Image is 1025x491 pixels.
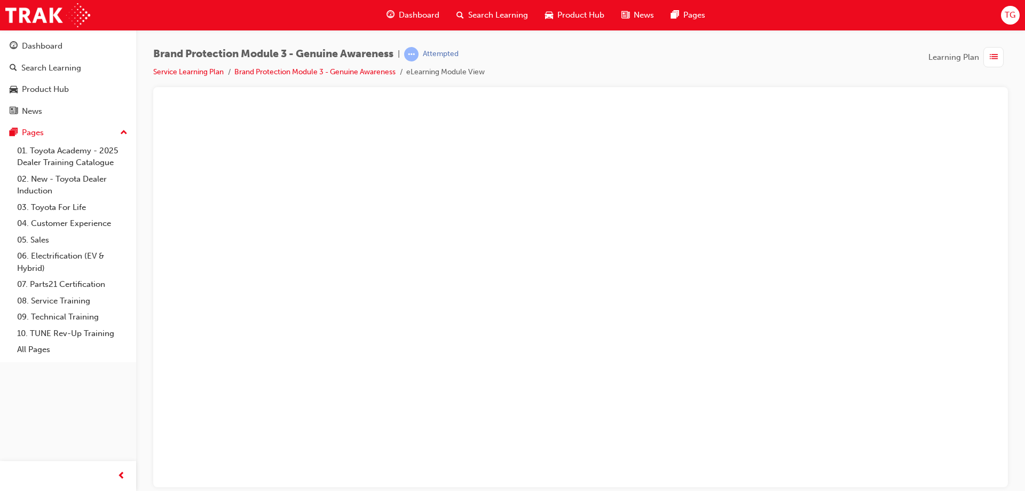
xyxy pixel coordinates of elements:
span: learningRecordVerb_ATTEMPT-icon [404,47,419,61]
a: guage-iconDashboard [378,4,448,26]
span: prev-icon [117,470,125,483]
span: news-icon [10,107,18,116]
span: Search Learning [468,9,528,21]
a: 03. Toyota For Life [13,199,132,216]
span: News [634,9,654,21]
span: Product Hub [557,9,604,21]
span: up-icon [120,126,128,140]
span: Learning Plan [928,51,979,64]
div: Search Learning [21,62,81,74]
span: news-icon [621,9,629,22]
div: Pages [22,127,44,139]
button: Pages [4,123,132,143]
span: TG [1005,9,1015,21]
span: car-icon [10,85,18,95]
a: 08. Service Training [13,293,132,309]
span: pages-icon [671,9,679,22]
a: 05. Sales [13,232,132,248]
a: 04. Customer Experience [13,215,132,232]
span: car-icon [545,9,553,22]
a: 06. Electrification (EV & Hybrid) [13,248,132,276]
a: 02. New - Toyota Dealer Induction [13,171,132,199]
a: Dashboard [4,36,132,56]
a: News [4,102,132,121]
a: 01. Toyota Academy - 2025 Dealer Training Catalogue [13,143,132,171]
span: search-icon [10,64,17,73]
a: 10. TUNE Rev-Up Training [13,325,132,342]
li: eLearning Module View [406,66,485,79]
a: Brand Protection Module 3 - Genuine Awareness [234,67,396,76]
a: Product Hub [4,80,132,99]
a: search-iconSearch Learning [448,4,537,26]
img: Trak [5,3,90,27]
span: pages-icon [10,128,18,138]
span: search-icon [456,9,464,22]
button: Learning Plan [928,47,1008,67]
a: All Pages [13,341,132,358]
a: news-iconNews [613,4,663,26]
div: Product Hub [22,83,69,96]
span: Pages [683,9,705,21]
a: 07. Parts21 Certification [13,276,132,293]
div: Attempted [423,49,459,59]
span: Dashboard [399,9,439,21]
div: Dashboard [22,40,62,52]
a: Service Learning Plan [153,67,224,76]
a: 09. Technical Training [13,309,132,325]
div: News [22,105,42,118]
span: guage-icon [10,42,18,51]
span: | [398,48,400,60]
a: pages-iconPages [663,4,714,26]
a: car-iconProduct Hub [537,4,613,26]
span: list-icon [990,51,998,64]
span: Brand Protection Module 3 - Genuine Awareness [153,48,393,60]
span: guage-icon [387,9,395,22]
button: DashboardSearch LearningProduct HubNews [4,34,132,123]
button: TG [1001,6,1020,25]
a: Search Learning [4,58,132,78]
